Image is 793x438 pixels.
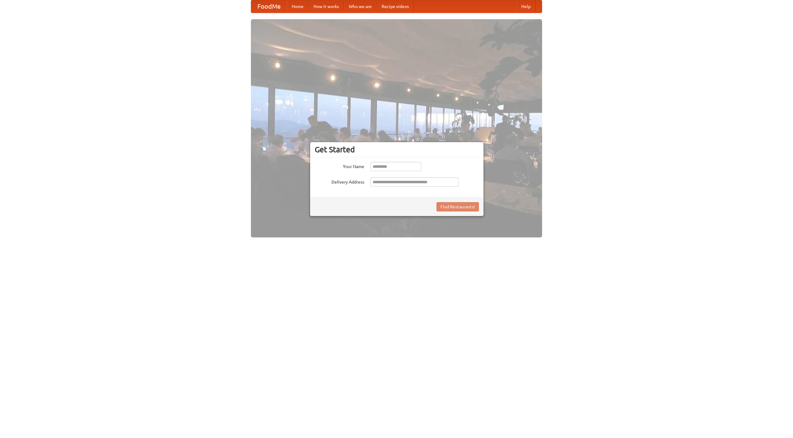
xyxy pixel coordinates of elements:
h3: Get Started [315,145,479,154]
a: How it works [309,0,344,13]
a: Home [287,0,309,13]
button: Find Restaurants! [436,202,479,211]
a: Recipe videos [377,0,414,13]
a: FoodMe [251,0,287,13]
label: Your Name [315,162,364,170]
a: Help [516,0,536,13]
label: Delivery Address [315,177,364,185]
a: Who we are [344,0,377,13]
